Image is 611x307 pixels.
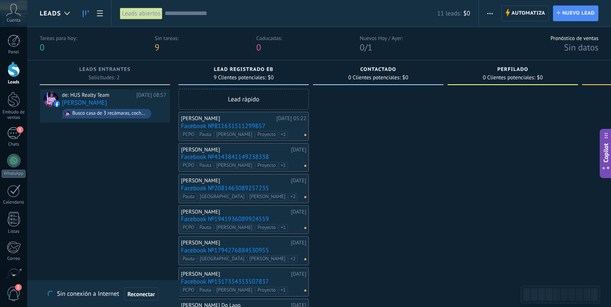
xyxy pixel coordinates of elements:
div: Chats [2,142,26,147]
span: No hay nada asignado [304,165,306,167]
span: Pauta [181,193,197,201]
div: [PERSON_NAME] [181,209,289,215]
div: [DATE] [291,239,306,246]
button: Más [484,5,496,21]
span: PCPO [181,224,196,232]
a: Leads [79,5,93,22]
div: [DATE] 08:57 [136,92,166,98]
span: Leads [40,10,61,18]
a: Nuevo lead [553,5,598,21]
span: [PERSON_NAME] [247,193,288,201]
span: [PERSON_NAME] [214,131,255,138]
div: Listas [2,229,26,234]
div: Lead rápido [178,89,309,110]
div: Caducadas: [256,35,282,42]
div: Pronóstico de ventas [550,35,598,42]
span: Lead Registrado EB [214,67,273,73]
span: No hay nada asignado [304,196,306,198]
span: PCPO [181,131,196,138]
div: [DATE] 05:22 [276,115,306,122]
button: Reconectar [124,287,158,301]
div: Panel [2,50,26,55]
span: Pauta [181,255,197,263]
span: Proyecto [255,224,278,232]
a: [PERSON_NAME] [62,99,107,106]
span: Proyecto [255,287,278,294]
span: $0 [463,10,470,18]
div: [PERSON_NAME] [181,239,289,246]
span: No hay nada asignado [304,289,306,292]
span: 0 [256,42,261,53]
span: Nuevo lead [562,6,595,21]
span: Proyecto [255,162,278,169]
a: Facebook №2081463089257235 [181,185,306,192]
span: / [364,42,367,53]
span: 0 Clientes potenciales: [348,75,400,80]
div: Lead Registrado EB [183,67,305,74]
div: [DATE] [291,177,306,184]
span: [PERSON_NAME] [214,287,255,294]
span: No hay nada asignado [304,258,306,260]
span: Automatiza [512,6,545,21]
span: Pauta [197,287,214,294]
span: No hay nada asignado [304,134,306,136]
span: 1 [368,42,372,53]
div: Contactado [317,67,439,74]
div: [DATE] [291,146,306,153]
span: 9 Clientes potenciales: [214,75,266,80]
span: [GEOGRAPHIC_DATA] [198,193,247,201]
span: Proyecto [255,131,278,138]
span: Contactado [360,67,396,73]
div: Embudo de ventas [2,110,26,121]
div: Busco casa de 3 recámaras, cochera para 2 carros, No [PERSON_NAME] tranquila y segura. Presupuest... [72,111,148,116]
span: [PERSON_NAME] [247,255,288,263]
div: Calendario [2,200,26,205]
span: 0 [40,42,44,53]
div: Nuevos Hoy / Ayer: [360,35,403,42]
a: Lista [93,5,107,22]
span: 11 leads: [437,10,461,18]
span: Pauta [197,224,214,232]
div: Leads [2,80,26,85]
a: Automatiza [502,5,549,21]
span: Leads Entrantes [79,67,131,73]
div: Leads Entrantes [44,67,166,74]
div: [PERSON_NAME] [181,115,274,122]
a: Facebook №4143841149238338 [181,153,306,161]
span: 1 [17,126,23,133]
div: WhatsApp [2,170,25,178]
div: Sin tareas: [155,35,179,42]
div: Tareas para hoy: [40,35,77,42]
span: Perfilado [497,67,528,73]
div: [PERSON_NAME] [181,146,289,153]
span: Solicitudes: 2 [89,75,120,80]
span: Sin datos [564,42,598,53]
span: No hay nada asignado [304,227,306,229]
span: PCPO [181,162,196,169]
span: [GEOGRAPHIC_DATA] [198,255,247,263]
a: Facebook №811631511299857 [181,123,306,130]
span: $0 [268,75,274,80]
span: 2 [15,284,22,291]
span: Copilot [602,143,610,163]
span: $0 [402,75,408,80]
span: PCPO [181,287,196,294]
div: Aida Rivera [43,92,59,107]
span: [PERSON_NAME] [214,162,255,169]
span: Cuenta [7,18,20,23]
div: [PERSON_NAME] [181,271,289,277]
div: Correo [2,256,26,262]
div: [DATE] [291,209,306,215]
img: facebook-sm.svg [54,101,60,107]
a: Facebook №1941936089924559 [181,216,306,223]
div: Leads abiertos [120,8,163,20]
span: Reconectar [127,291,155,297]
div: [PERSON_NAME] [181,177,289,184]
div: Sin conexión a Internet [48,287,158,301]
div: Perfilado [452,67,574,74]
div: de: HUS Realty Team [62,92,133,98]
span: [PERSON_NAME] [214,224,255,232]
span: 0 [360,42,364,53]
div: [DATE] [291,271,306,277]
a: Facebook №1794276884530955 [181,247,306,254]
